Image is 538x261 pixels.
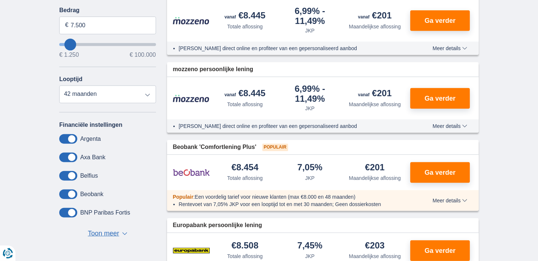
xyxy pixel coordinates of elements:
[433,46,467,51] span: Meer details
[410,10,470,31] button: Ga verder
[231,241,258,251] div: €8.508
[427,45,473,51] button: Meer details
[280,7,340,25] div: 6,99%
[231,163,258,173] div: €8.454
[358,11,392,21] div: €201
[305,253,315,260] div: JKP
[365,241,385,251] div: €203
[80,209,130,216] label: BNP Paribas Fortis
[427,123,473,129] button: Meer details
[195,194,355,200] span: Een voordelig tarief voor nieuwe klanten (max €8.000 en 48 maanden)
[305,105,315,112] div: JKP
[262,144,288,151] span: Populair
[425,95,456,102] span: Ga verder
[59,52,79,58] span: € 1.250
[425,17,456,24] span: Ga verder
[427,198,473,203] button: Meer details
[179,122,406,130] li: [PERSON_NAME] direct online en profiteer van een gepersonaliseerd aanbod
[173,194,194,200] span: Populair
[349,101,401,108] div: Maandelijkse aflossing
[297,241,322,251] div: 7,45%
[410,240,470,261] button: Ga verder
[59,122,123,128] label: Financiële instellingen
[80,191,103,198] label: Beobank
[433,123,467,129] span: Meer details
[227,174,263,182] div: Totale aflossing
[173,143,256,152] span: Beobank 'Comfortlening Plus'
[433,198,467,203] span: Meer details
[173,65,254,74] span: mozzeno persoonlijke lening
[59,43,156,46] input: wantToBorrow
[227,253,263,260] div: Totale aflossing
[179,45,406,52] li: [PERSON_NAME] direct online en profiteer van een gepersonaliseerd aanbod
[80,154,105,161] label: Axa Bank
[349,23,401,30] div: Maandelijkse aflossing
[349,253,401,260] div: Maandelijkse aflossing
[410,162,470,183] button: Ga verder
[425,169,456,176] span: Ga verder
[297,163,322,173] div: 7,05%
[305,174,315,182] div: JKP
[173,94,210,102] img: product.pl.alt Mozzeno
[173,163,210,182] img: product.pl.alt Beobank
[167,193,412,201] div: :
[122,232,127,235] span: ▼
[227,101,263,108] div: Totale aflossing
[80,173,98,179] label: Belfius
[59,76,82,83] label: Looptijd
[227,23,263,30] div: Totale aflossing
[173,17,210,25] img: product.pl.alt Mozzeno
[224,11,265,21] div: €8.445
[280,84,340,103] div: 6,99%
[305,27,315,34] div: JKP
[410,88,470,109] button: Ga verder
[224,89,265,99] div: €8.445
[59,7,156,14] label: Bedrag
[173,221,262,230] span: Europabank persoonlijke lening
[179,201,406,208] li: Rentevoet van 7,05% JKP voor een looptijd tot en met 30 maanden; Geen dossierkosten
[130,52,156,58] span: € 100.000
[86,229,130,239] button: Toon meer ▼
[173,241,210,260] img: product.pl.alt Europabank
[65,21,68,29] span: €
[358,89,392,99] div: €201
[425,247,456,254] span: Ga verder
[349,174,401,182] div: Maandelijkse aflossing
[365,163,385,173] div: €201
[88,229,119,239] span: Toon meer
[80,136,101,142] label: Argenta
